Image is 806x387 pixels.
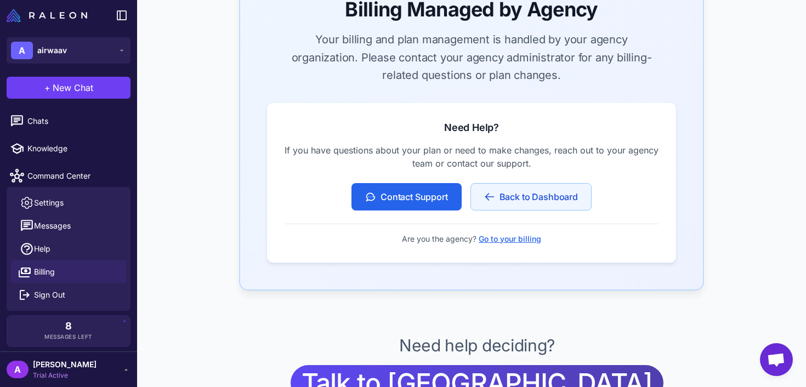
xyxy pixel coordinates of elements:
[11,42,33,59] div: A
[285,233,659,245] p: Are you the agency?
[65,321,72,331] span: 8
[285,144,659,170] p: If you have questions about your plan or need to make changes, reach out to your agency team or c...
[470,183,592,210] button: Back to Dashboard
[11,237,126,260] a: Help
[4,137,133,160] a: Knowledge
[34,266,55,278] span: Billing
[27,115,124,127] span: Chats
[33,371,97,380] span: Trial Active
[37,44,67,56] span: airwaav
[479,233,541,245] button: Go to your billing
[34,243,50,255] span: Help
[7,9,87,22] img: Raleon Logo
[33,358,97,371] span: [PERSON_NAME]
[4,164,133,187] a: Command Center
[27,170,124,182] span: Command Center
[760,343,793,376] a: Open chat
[4,110,133,133] a: Chats
[7,77,130,99] button: +New Chat
[53,81,93,94] span: New Chat
[287,31,656,84] p: Your billing and plan management is handled by your agency organization. Please contact your agen...
[7,361,29,378] div: A
[44,81,50,94] span: +
[44,333,93,341] span: Messages Left
[34,289,65,301] span: Sign Out
[34,220,71,232] span: Messages
[7,37,130,64] button: Aairwaav
[27,143,124,155] span: Knowledge
[11,214,126,237] button: Messages
[285,120,659,135] h3: Need Help?
[399,334,555,356] p: Need help deciding?
[11,283,126,306] button: Sign Out
[351,183,462,210] button: Contact Support
[34,197,64,209] span: Settings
